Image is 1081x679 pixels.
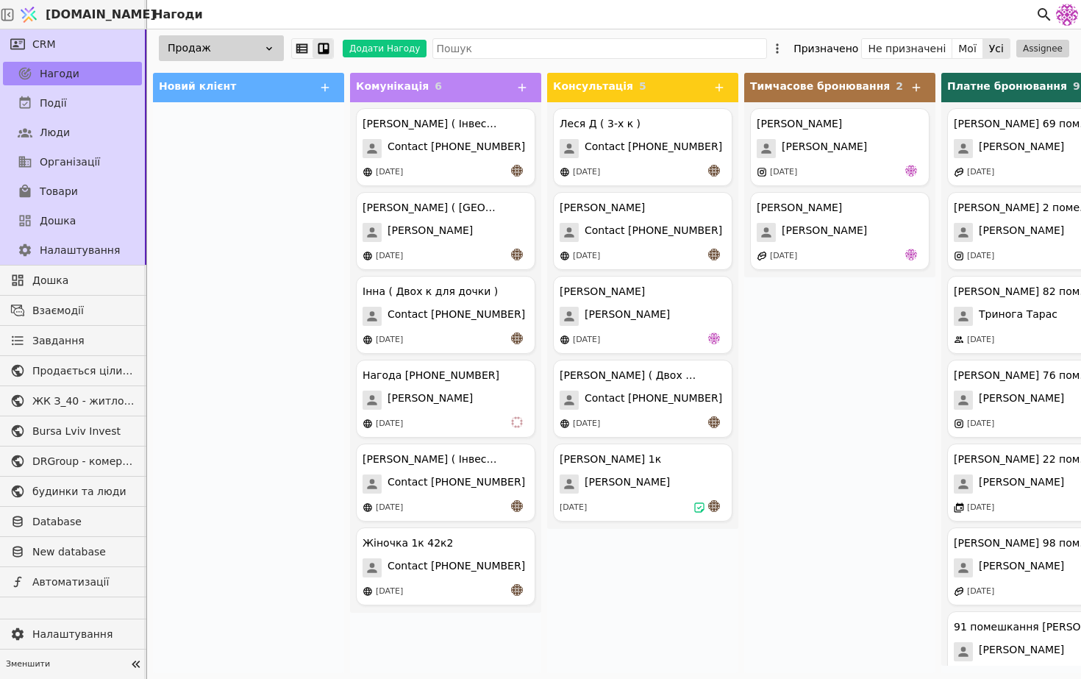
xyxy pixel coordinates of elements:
span: Продається цілий будинок [PERSON_NAME] нерухомість [32,363,135,379]
div: Призначено [793,38,858,59]
div: [DATE] [573,334,600,346]
span: Товари [40,184,78,199]
span: Database [32,514,135,530]
span: [PERSON_NAME] [388,223,473,242]
a: Налаштування [3,238,142,262]
img: vi [511,416,523,428]
div: [PERSON_NAME][PERSON_NAME][DATE]de [750,192,930,270]
span: Автоматизації [32,575,135,590]
span: Завдання [32,333,85,349]
div: [PERSON_NAME] ( Двох к для себе ) [560,368,699,383]
span: Платне бронювання [947,80,1067,92]
a: New database [3,540,142,564]
span: [PERSON_NAME] [782,223,867,242]
button: Мої [952,38,983,59]
div: [PERSON_NAME] ( Двох к для себе )Contact [PHONE_NUMBER][DATE]an [553,360,732,438]
div: [DATE] [967,250,994,263]
span: Contact [PHONE_NUMBER] [585,139,722,158]
img: an [708,165,720,177]
span: Тимчасове бронювання [750,80,890,92]
img: affiliate-program.svg [954,167,964,177]
span: Тринога Тарас [979,307,1057,326]
div: [DATE] [967,334,994,346]
div: [PERSON_NAME] ( Інвестиція ) [363,116,502,132]
img: online-store.svg [560,251,570,261]
div: [DATE] [376,586,403,598]
img: an [511,333,523,344]
img: an [511,165,523,177]
img: online-store.svg [363,586,373,597]
span: [PERSON_NAME] [979,391,1064,410]
div: [PERSON_NAME] [560,284,645,299]
img: online-store.svg [363,251,373,261]
img: Logo [18,1,40,29]
div: [DATE] [376,502,403,514]
div: [DATE] [573,418,600,430]
span: Новий клієнт [159,80,236,92]
div: [DATE] [967,586,994,598]
span: Налаштування [40,243,120,258]
a: Завдання [3,329,142,352]
img: an [708,416,720,428]
div: [PERSON_NAME] [757,200,842,216]
span: Contact [PHONE_NUMBER] [585,391,722,410]
div: Інна ( Двох к для дочки ) [363,284,498,299]
img: de [905,249,917,260]
img: online-store.svg [560,419,570,429]
span: Консультація [553,80,633,92]
div: [PERSON_NAME] ( Інвестиція )Contact [PHONE_NUMBER][DATE]an [356,444,535,522]
a: Події [3,91,142,115]
span: DRGroup - комерційна нерухоомість [32,454,135,469]
img: de [708,333,720,344]
div: Нагода [PHONE_NUMBER] [363,368,499,383]
div: Продаж [159,35,284,61]
a: CRM [3,32,142,56]
img: online-store.svg [560,167,570,177]
button: Додати Нагоду [343,40,427,57]
img: online-store.svg [560,335,570,345]
h2: Нагоди [147,6,203,24]
div: [PERSON_NAME] [560,200,645,216]
span: Події [40,96,67,111]
img: de [905,165,917,177]
a: Дошка [3,209,142,232]
span: [PERSON_NAME] [782,139,867,158]
a: Товари [3,179,142,203]
input: Пошук [432,38,767,59]
span: 5 [639,80,646,92]
a: [DOMAIN_NAME] [15,1,147,29]
button: Усі [983,38,1010,59]
div: Жіночка 1к 42к2 [363,536,453,551]
a: Дошка [3,269,142,292]
span: Contact [PHONE_NUMBER] [388,139,525,158]
img: an [708,500,720,512]
button: Assignee [1016,40,1069,57]
div: [PERSON_NAME] ( Інвестиція )Contact [PHONE_NUMBER][DATE]an [356,108,535,186]
span: [PERSON_NAME] [979,223,1064,242]
span: New database [32,544,135,560]
div: Леся Д ( 3-х к )Contact [PHONE_NUMBER][DATE]an [553,108,732,186]
div: [PERSON_NAME] ( [GEOGRAPHIC_DATA] )[PERSON_NAME][DATE]an [356,192,535,270]
a: Продається цілий будинок [PERSON_NAME] нерухомість [3,359,142,383]
span: Взаємодії [32,303,135,319]
div: [DATE] [770,166,797,179]
div: [DATE] [573,250,600,263]
span: Налаштування [32,627,135,642]
div: [DATE] [770,250,797,263]
span: [PERSON_NAME] [585,307,670,326]
span: Contact [PHONE_NUMBER] [388,307,525,326]
a: будинки та люди [3,480,142,503]
span: 2 [896,80,903,92]
div: [DATE] [376,166,403,179]
span: Комунікація [356,80,429,92]
div: [PERSON_NAME][PERSON_NAME][DATE]de [750,108,930,186]
img: affiliate-program.svg [757,251,767,261]
div: [DATE] [376,334,403,346]
span: [PERSON_NAME] [979,139,1064,158]
span: [PERSON_NAME] [388,391,473,410]
a: Організації [3,150,142,174]
a: Нагоди [3,62,142,85]
span: Contact [PHONE_NUMBER] [388,558,525,577]
a: ЖК З_40 - житлова та комерційна нерухомість класу Преміум [3,389,142,413]
span: Організації [40,154,100,170]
